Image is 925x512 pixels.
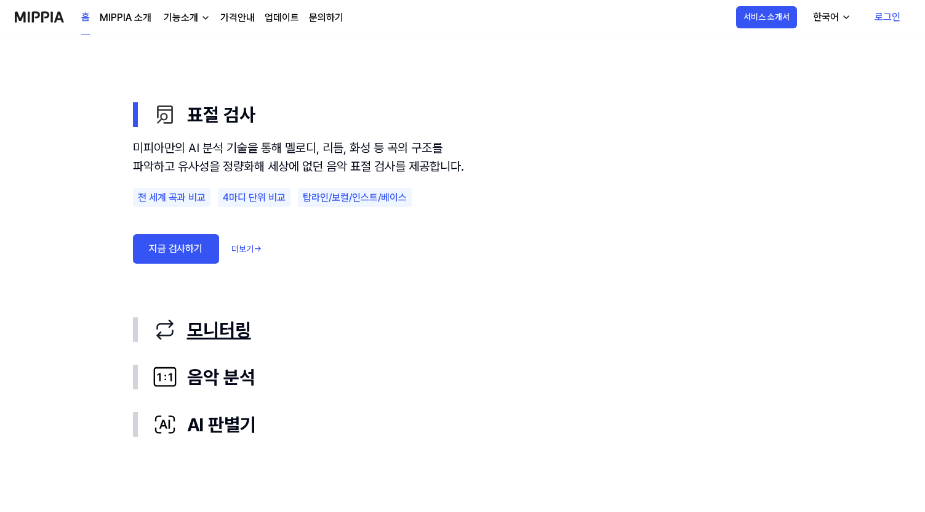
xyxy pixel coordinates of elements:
[153,316,793,344] div: 모니터링
[133,306,793,354] button: 모니터링
[161,10,210,25] button: 기능소개
[81,1,90,35] a: 홈
[231,243,262,256] a: 더보기→
[153,101,793,129] div: 표절 검사
[161,10,201,25] div: 기능소개
[133,91,793,139] button: 표절 검사
[133,234,219,264] a: 지금 검사하기
[218,188,290,208] div: 4마디 단위 비교
[153,411,793,439] div: AI 판별기
[736,6,797,28] button: 서비스 소개서
[133,354,793,401] button: 음악 분석
[803,5,859,30] button: 한국어
[220,10,255,25] a: 가격안내
[133,401,793,449] button: AI 판별기
[309,10,343,25] a: 문의하기
[201,13,210,23] img: down
[153,364,793,391] div: 음악 분석
[265,10,299,25] a: 업데이트
[133,139,465,176] div: 미피아만의 AI 분석 기술을 통해 멜로디, 리듬, 화성 등 곡의 구조를 파악하고 유사성을 정량화해 세상에 없던 음악 표절 검사를 제공합니다.
[100,10,151,25] a: MIPPIA 소개
[811,10,841,25] div: 한국어
[133,188,210,208] div: 전 세계 곡과 비교
[298,188,412,208] div: 탑라인/보컬/인스트/베이스
[133,139,793,306] div: 표절 검사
